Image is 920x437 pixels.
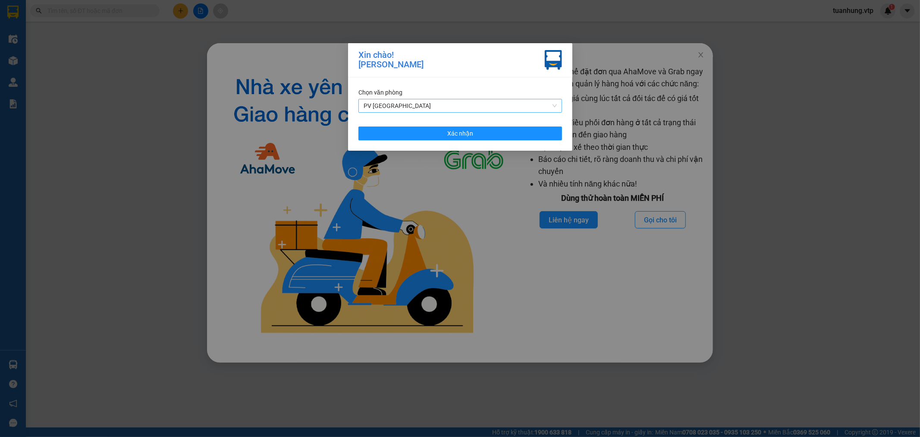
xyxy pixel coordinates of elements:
[447,129,473,138] span: Xác nhận
[358,127,562,140] button: Xác nhận
[358,88,562,97] div: Chọn văn phòng
[358,50,424,70] div: Xin chào! [PERSON_NAME]
[364,99,557,112] span: PV Tân Bình
[545,50,562,70] img: vxr-icon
